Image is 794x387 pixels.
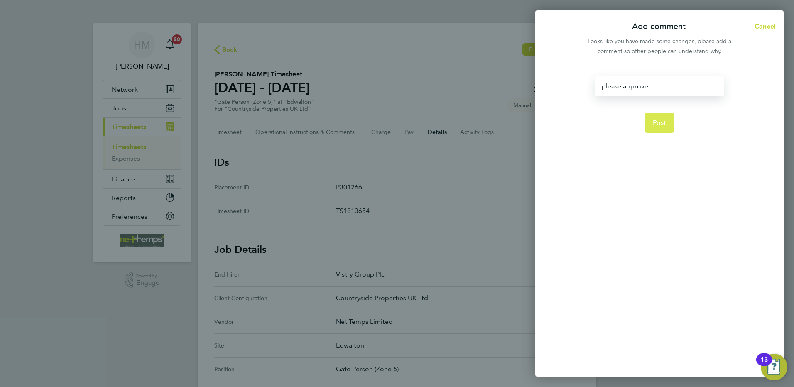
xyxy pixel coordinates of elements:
p: Add comment [632,21,686,32]
div: Looks like you have made some changes, please add a comment so other people can understand why. [583,37,736,56]
span: Post [653,119,667,127]
span: Cancel [752,22,776,30]
button: Open Resource Center, 13 new notifications [761,354,787,380]
div: 13 [760,360,768,370]
button: Post [645,113,675,133]
button: Cancel [741,18,784,35]
div: please approve [595,76,723,96]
